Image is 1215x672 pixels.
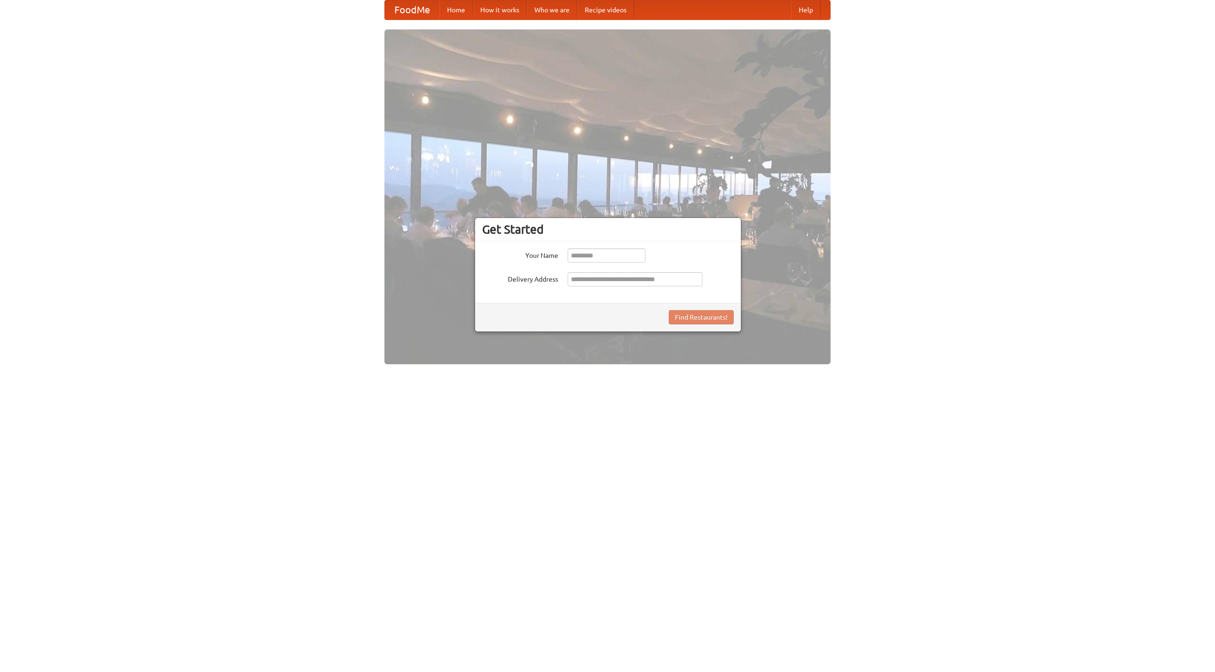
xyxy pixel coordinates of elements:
a: Recipe videos [577,0,634,19]
label: Your Name [482,248,558,260]
h3: Get Started [482,222,734,237]
a: Who we are [527,0,577,19]
label: Delivery Address [482,272,558,284]
a: Home [439,0,473,19]
a: Help [791,0,821,19]
a: How it works [473,0,527,19]
a: FoodMe [385,0,439,19]
button: Find Restaurants! [669,310,734,324]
